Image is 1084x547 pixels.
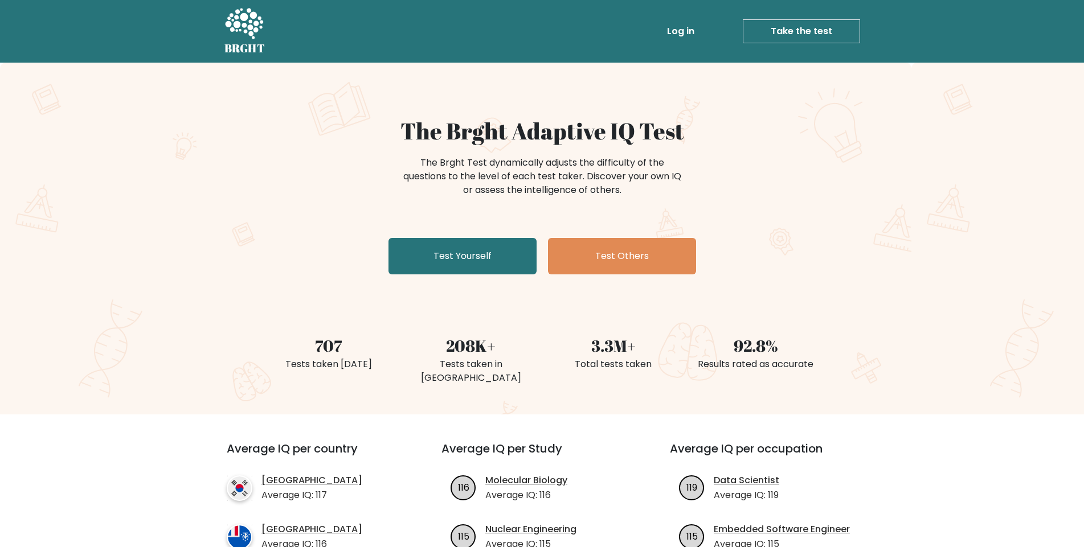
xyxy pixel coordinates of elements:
[224,5,265,58] a: BRGHT
[458,529,469,542] text: 115
[400,156,685,197] div: The Brght Test dynamically adjusts the difficulty of the questions to the level of each test take...
[227,475,252,501] img: country
[261,488,362,502] p: Average IQ: 117
[264,357,393,371] div: Tests taken [DATE]
[485,523,576,536] a: Nuclear Engineering
[670,442,871,469] h3: Average IQ per occupation
[388,238,537,274] a: Test Yourself
[692,334,820,357] div: 92.8%
[548,238,696,274] a: Test Others
[441,442,643,469] h3: Average IQ per Study
[458,480,469,493] text: 116
[261,523,362,536] a: [GEOGRAPHIC_DATA]
[549,334,678,357] div: 3.3M+
[692,357,820,371] div: Results rated as accurate
[686,480,697,493] text: 119
[549,357,678,371] div: Total tests taken
[714,488,779,502] p: Average IQ: 119
[662,20,699,43] a: Log in
[485,488,567,502] p: Average IQ: 116
[407,357,535,385] div: Tests taken in [GEOGRAPHIC_DATA]
[264,117,820,145] h1: The Brght Adaptive IQ Test
[714,523,850,536] a: Embedded Software Engineer
[227,442,400,469] h3: Average IQ per country
[714,474,779,487] a: Data Scientist
[407,334,535,357] div: 208K+
[743,19,860,43] a: Take the test
[224,42,265,55] h5: BRGHT
[485,474,567,487] a: Molecular Biology
[686,529,698,542] text: 115
[261,474,362,487] a: [GEOGRAPHIC_DATA]
[264,334,393,357] div: 707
